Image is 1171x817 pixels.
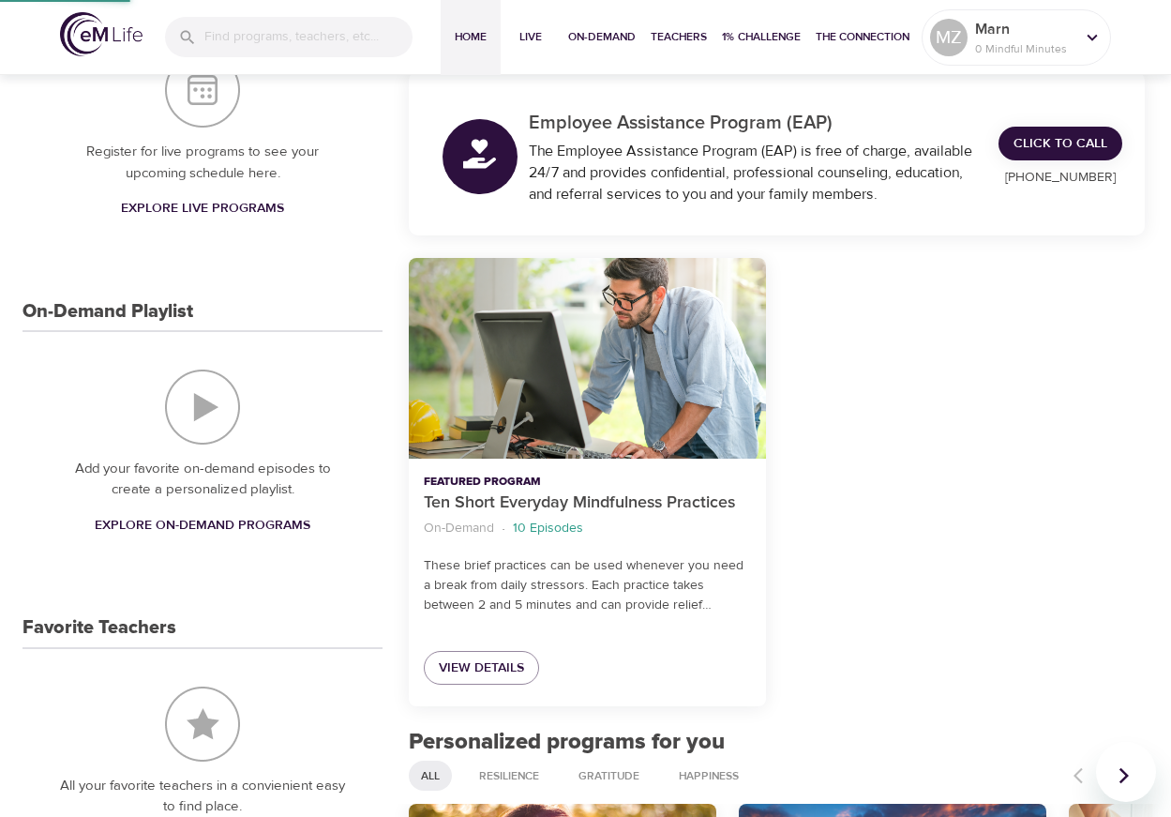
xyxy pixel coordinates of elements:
span: Click to Call [1013,132,1107,156]
p: 10 Episodes [513,519,583,538]
p: Add your favorite on-demand episodes to create a personalized playlist. [60,459,345,501]
div: Happiness [667,761,751,791]
span: Explore On-Demand Programs [95,514,310,537]
p: These brief practices can be used whenever you need a break from daily stressors. Each practice t... [424,556,750,615]
span: The Connection [816,27,909,47]
a: Explore Live Programs [113,191,292,226]
span: Gratitude [567,768,651,784]
span: View Details [439,657,524,680]
nav: breadcrumb [424,516,750,541]
span: All [410,768,451,784]
p: Register for live programs to see your upcoming schedule here. [60,142,345,184]
p: Featured Program [424,474,750,491]
p: Ten Short Everyday Mindfulness Practices [424,491,750,516]
p: Employee Assistance Program (EAP) [529,109,976,137]
h2: Personalized programs for you [409,729,1145,756]
img: Your Live Schedule [165,53,240,128]
input: Find programs, teachers, etc... [204,17,413,57]
h3: On-Demand Playlist [23,301,193,323]
iframe: Button to launch messaging window [1096,742,1156,802]
img: logo [60,12,143,56]
img: Favorite Teachers [165,687,240,762]
span: Teachers [651,27,707,47]
div: All [409,761,452,791]
span: On-Demand [568,27,636,47]
p: 0 Mindful Minutes [975,40,1074,57]
div: Gratitude [566,761,652,791]
span: Explore Live Programs [121,197,284,220]
p: [PHONE_NUMBER] [998,168,1122,188]
a: Explore On-Demand Programs [87,508,318,543]
span: Resilience [468,768,550,784]
span: Live [508,27,553,47]
span: 1% Challenge [722,27,801,47]
div: The Employee Assistance Program (EAP) is free of charge, available 24/7 and provides confidential... [529,141,976,205]
div: Resilience [467,761,551,791]
span: Happiness [668,768,750,784]
span: Home [448,27,493,47]
div: MZ [930,19,968,56]
p: On-Demand [424,519,494,538]
img: On-Demand Playlist [165,370,240,445]
p: Marn [975,18,1074,40]
a: Click to Call [998,127,1122,161]
li: · [502,516,505,541]
a: View Details [424,651,539,686]
h3: Favorite Teachers [23,617,176,639]
button: Ten Short Everyday Mindfulness Practices [409,258,765,459]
